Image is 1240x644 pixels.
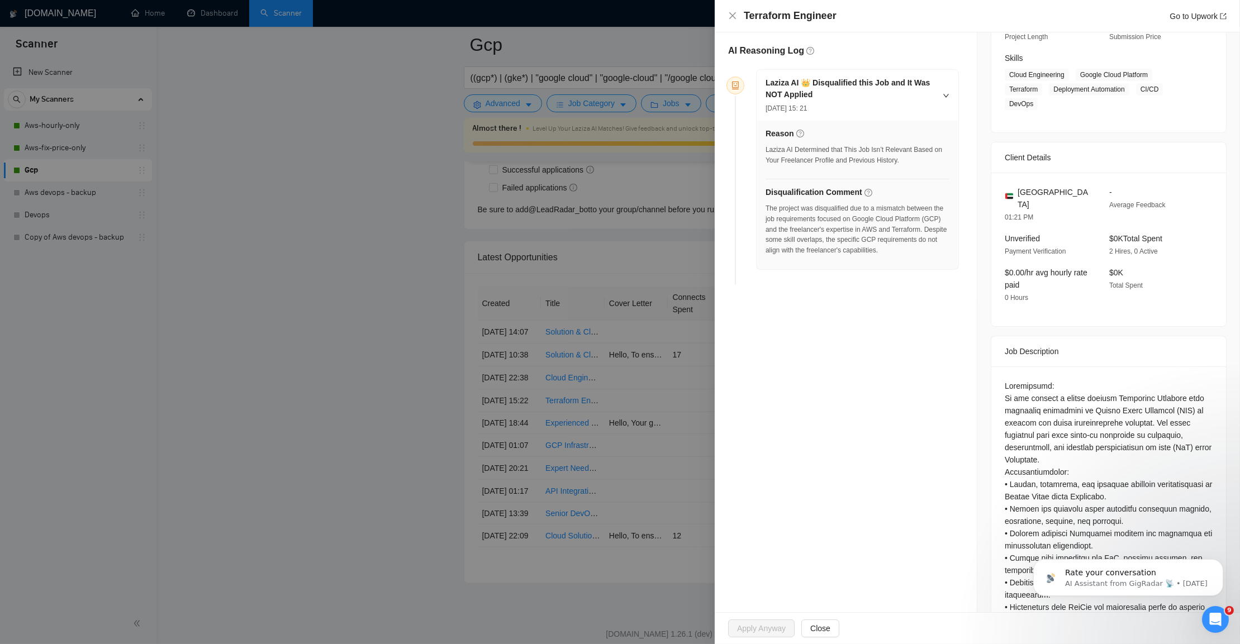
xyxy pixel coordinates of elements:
span: $0K [1109,268,1123,277]
span: CI/CD [1136,83,1163,96]
div: The project was disqualified due to a mismatch between the job requirements focused on Google Clo... [766,203,949,256]
span: question-circle [796,130,804,137]
span: Average Feedback [1109,201,1166,209]
span: robot [731,82,739,89]
span: Close [810,622,830,635]
span: close [728,11,737,20]
span: [DATE] 15: 21 [766,104,807,112]
span: Unverified [1005,234,1040,243]
h4: Terraform Engineer [744,9,837,23]
span: right [943,92,949,99]
span: $0.00/hr avg hourly rate paid [1005,268,1087,289]
iframe: Intercom live chat [1202,606,1229,633]
span: Google Cloud Platform [1076,69,1152,81]
span: 01:21 PM [1005,213,1033,221]
h5: Disqualification Comment [766,187,862,198]
span: Terraform [1005,83,1042,96]
span: 2 Hires, 0 Active [1109,247,1158,255]
div: Laziza AI Determined that This Job Isn’t Relevant Based on Your Freelancer Profile and Previous H... [766,145,949,166]
span: DevOps [1005,98,1038,110]
img: 🇦🇪 [1005,192,1013,200]
span: Deployment Automation [1049,83,1129,96]
h5: Reason [766,128,794,140]
span: Payment Verification [1005,247,1066,255]
button: Close [728,11,737,21]
span: question-circle [806,47,814,55]
h5: AI Reasoning Log [728,44,804,58]
button: Close [801,619,839,637]
span: 0 Hours [1005,294,1028,302]
span: 9 [1225,606,1234,615]
iframe: Intercom notifications message [1016,536,1240,614]
div: Job Description [1005,336,1213,366]
span: $0K Total Spent [1109,234,1162,243]
span: Submission Price [1109,33,1161,41]
span: [GEOGRAPHIC_DATA] [1018,186,1091,211]
span: export [1220,13,1227,20]
h5: Laziza AI 👑 Disqualified this Job and It Was NOT Applied [766,77,936,101]
span: Cloud Engineering [1005,69,1069,81]
div: Client Details [1005,142,1213,173]
span: Skills [1005,54,1023,63]
a: Go to Upworkexport [1170,12,1227,21]
span: question-circle [864,189,872,197]
span: Total Spent [1109,282,1143,289]
span: Project Length [1005,33,1048,41]
span: - [1109,188,1112,197]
